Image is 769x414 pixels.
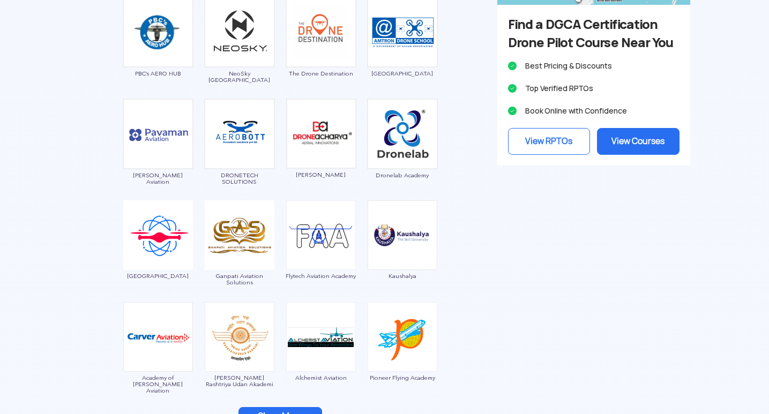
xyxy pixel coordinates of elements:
a: The Drone Destination [286,27,356,77]
span: NeoSky [GEOGRAPHIC_DATA] [204,70,275,83]
li: Top Verified RPTOs [508,81,680,96]
span: Academy of [PERSON_NAME] Aviation [123,374,193,394]
a: [GEOGRAPHIC_DATA] [367,27,438,77]
span: [PERSON_NAME] Aviation [123,172,193,185]
span: [PERSON_NAME] [286,171,356,178]
img: ic_ganpati.png [205,200,274,270]
img: ic_indiragandhi.png [205,302,274,372]
img: ic_flytechaviation.png [286,200,356,270]
span: [GEOGRAPHIC_DATA] [367,70,438,77]
span: Kaushalya [367,273,438,279]
img: ic_carver.png [123,302,193,372]
a: PBC’s AERO HUB [123,27,193,77]
span: [PERSON_NAME] Rashtriya Udan Akademi [204,374,275,387]
span: Pioneer Flying Academy [367,374,438,381]
img: ic_sanskardham.png [123,200,193,270]
img: ic_alchemistaviation.png [286,302,356,372]
span: Flytech Aviation Academy [286,273,356,279]
a: View Courses [597,128,680,155]
a: NeoSky [GEOGRAPHIC_DATA] [204,27,275,83]
span: The Drone Destination [286,70,356,77]
img: bg_droneteech.png [204,99,275,169]
span: Dronelab Academy [367,172,438,178]
span: PBC’s AERO HUB [123,70,193,77]
img: ic_dronacharyaaerial.png [286,99,356,169]
span: Alchemist Aviation [286,374,356,381]
a: Dronelab Academy [367,129,438,178]
span: [GEOGRAPHIC_DATA] [123,273,193,279]
a: [PERSON_NAME] Aviation [123,129,193,185]
a: DRONETECH SOLUTIONS [204,129,275,185]
span: Ganpati Aviation Solutions [204,273,275,285]
img: ic_dronelab_new.png [367,99,438,169]
span: DRONETECH SOLUTIONS [204,172,275,185]
h3: Find a DGCA Certification Drone Pilot Course Near You [508,16,680,52]
img: ic_pioneer.png [368,302,437,372]
li: Best Pricing & Discounts [508,58,680,73]
img: ic_pavaman.png [123,99,193,169]
li: Book Online with Confidence [508,103,680,118]
img: ic_kaushalya.png [368,200,437,270]
a: View RPTOs [508,128,591,155]
a: [PERSON_NAME] [286,129,356,178]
